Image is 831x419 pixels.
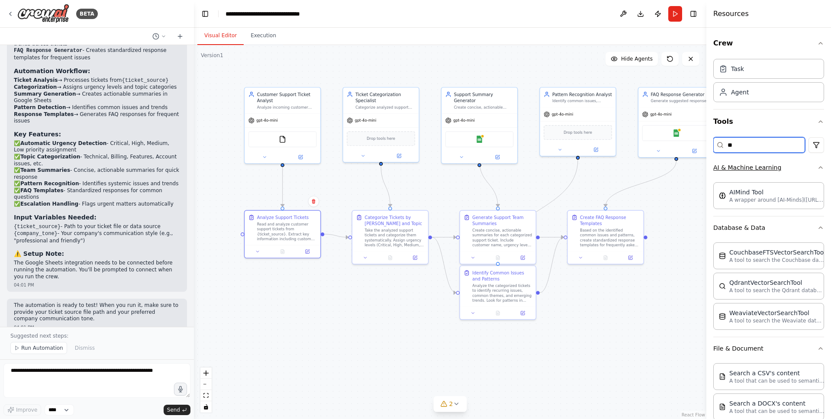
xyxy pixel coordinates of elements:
img: CouchbaseFTSVectorSearchTool [719,252,726,259]
button: Open in side panel [620,254,641,261]
code: {company_tone} [14,231,58,237]
button: Hide left sidebar [199,8,211,20]
g: Edge from aebfe7bd-cbed-4a14-90ad-864fc4f16948 to dd307f3c-f87e-4628-bbc4-1b5b1cb17f22 [378,166,393,207]
h4: Resources [713,9,749,19]
img: Logo [17,4,69,23]
button: Open in side panel [677,147,712,155]
div: QdrantVectorSearchTool [729,278,825,287]
strong: FAQ Templates [20,187,64,193]
button: Database & Data [713,216,824,239]
button: No output available [270,248,296,255]
button: Dismiss [71,342,99,354]
span: 2 [449,400,453,408]
img: WeaviateVectorSearchTool [719,313,726,320]
strong: Topic Categorization [20,154,80,160]
strong: Response Templates [14,111,74,117]
div: Take the analyzed support tickets and categorize them systematically. Assign urgency levels (Crit... [365,228,425,247]
button: Run Automation [10,342,67,354]
div: Analyze Support TicketsRead and analyze customer support tickets from {ticket_source}. Extract ke... [244,210,321,258]
g: Edge from 04d35b50-c240-4f1a-9274-e65de0cece42 to 50de4bd8-757d-4a62-83fb-3cc3542954ec [477,161,501,206]
button: Hide right sidebar [687,8,699,20]
p: The Google Sheets integration needs to be connected before running the automation. You'll be prom... [14,260,180,280]
div: Support Summary GeneratorCreate concise, actionable summaries of categorized support tickets for ... [441,87,518,164]
span: Drop tools here [367,135,395,142]
li: → Assigns urgency levels and topic categories [14,84,180,91]
button: Open in side panel [283,153,318,161]
li: → Processes tickets from [14,77,180,84]
button: Open in side panel [512,309,533,317]
div: FAQ Response GeneratorGenerate suggested responses for frequently asked questions and common issu... [638,87,715,158]
div: Ticket Categorization SpecialistCategorize analyzed support tickets by urgency level (Critical, H... [342,87,419,163]
li: - Your company's communication style (e.g., "professional and friendly") [14,230,180,244]
button: Open in side panel [404,254,425,261]
p: A tool that can be used to semantic search a query from a DOCX's content. [729,408,825,415]
p: A tool to search the Qdrant database for relevant information on internal documents. [729,287,825,294]
img: Google Sheets [673,129,680,137]
li: - Path to your ticket file or data source [14,223,180,231]
strong: ⚠️ Setup Note: [14,250,64,257]
p: A tool that can be used to semantic search a query from a CSV's content. [729,377,825,384]
g: Edge from 50de4bd8-757d-4a62-83fb-3cc3542954ec to 9837b107-7324-4b34-804a-9fa9f235527a [540,234,564,240]
div: Agent [731,88,749,97]
span: Run Automation [21,345,63,351]
div: Task [731,64,744,73]
div: Database & Data [713,239,824,337]
div: Categorize Tickets by [PERSON_NAME] and Topic [365,214,425,226]
button: toggle interactivity [200,401,212,413]
div: Support Summary Generator [454,91,514,103]
button: Start a new chat [173,31,187,42]
button: No output available [485,309,511,317]
button: Crew [713,31,824,55]
p: A tool to search the Couchbase database for relevant information on internal documents. [729,257,825,264]
div: Identify Common Issues and Patterns [472,270,532,282]
div: BETA [76,9,98,19]
div: Based on the identified common issues and patterns, create standardized response templates for fr... [580,228,640,247]
strong: Automatic Urgency Detection [20,140,106,146]
div: Identify common issues, recurring themes, and emerging trends across support tickets to help the ... [552,99,612,103]
button: Visual Editor [197,27,244,45]
div: FAQ Response Generator [651,91,711,97]
div: Crew [713,55,824,109]
button: Tools [713,110,824,134]
div: 04:01 PM [14,324,180,331]
code: {ticket_source} [122,77,168,84]
button: zoom in [200,367,212,379]
strong: Escalation Handling [20,201,78,207]
button: Send [164,405,190,415]
button: AI & Machine Learning [713,156,824,179]
div: Categorize analyzed support tickets by urgency level (Critical, High, Medium, Low) and topic cate... [355,105,415,110]
strong: Ticket Analysis [14,77,58,83]
button: Open in side panel [480,153,515,161]
div: Pattern Recognition Analyst [552,91,612,97]
p: Suggested next steps: [10,332,184,339]
span: gpt-4o-mini [552,112,573,116]
div: Customer Support Ticket Analyst [257,91,317,103]
img: QdrantVectorSearchTool [719,283,726,290]
g: Edge from dd307f3c-f87e-4628-bbc4-1b5b1cb17f22 to 487b583f-3060-4491-b322-72a640c77235 [432,234,456,296]
button: Switch to previous chat [149,31,170,42]
g: Edge from 2205adff-f142-47b5-8803-14a6436297b6 to 9837b107-7324-4b34-804a-9fa9f235527a [602,161,680,206]
div: Search a CSV's content [729,369,825,377]
div: Version 1 [201,52,223,59]
div: Identify Common Issues and PatternsAnalyze the categorized tickets to identify recurring issues, ... [459,265,536,320]
span: gpt-4o-mini [453,118,475,123]
button: File & Document [713,337,824,360]
img: AIMindTool [719,192,726,199]
div: Generate suggested responses for frequently asked questions and common issues identified in suppo... [651,99,711,103]
div: Categorize Tickets by [PERSON_NAME] and TopicTake the analyzed support tickets and categorize the... [352,210,429,264]
button: Open in side panel [382,152,416,160]
span: Send [167,406,180,413]
button: No output available [485,254,511,261]
img: Google Sheets [476,135,483,143]
div: Ticket Categorization Specialist [355,91,415,103]
button: Hide Agents [606,52,658,66]
strong: Pattern Recognition [20,180,79,187]
button: Execution [244,27,283,45]
span: gpt-4o-mini [650,112,672,116]
strong: Input Variables Needed: [14,214,97,221]
button: Improve [3,404,41,416]
button: Open in side panel [297,248,318,255]
div: Read and analyze customer support tickets from {ticket_source}. Extract key information including... [257,222,317,241]
div: Pattern Recognition AnalystIdentify common issues, recurring themes, and emerging trends across s... [539,87,616,157]
span: gpt-4o-mini [256,118,278,123]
